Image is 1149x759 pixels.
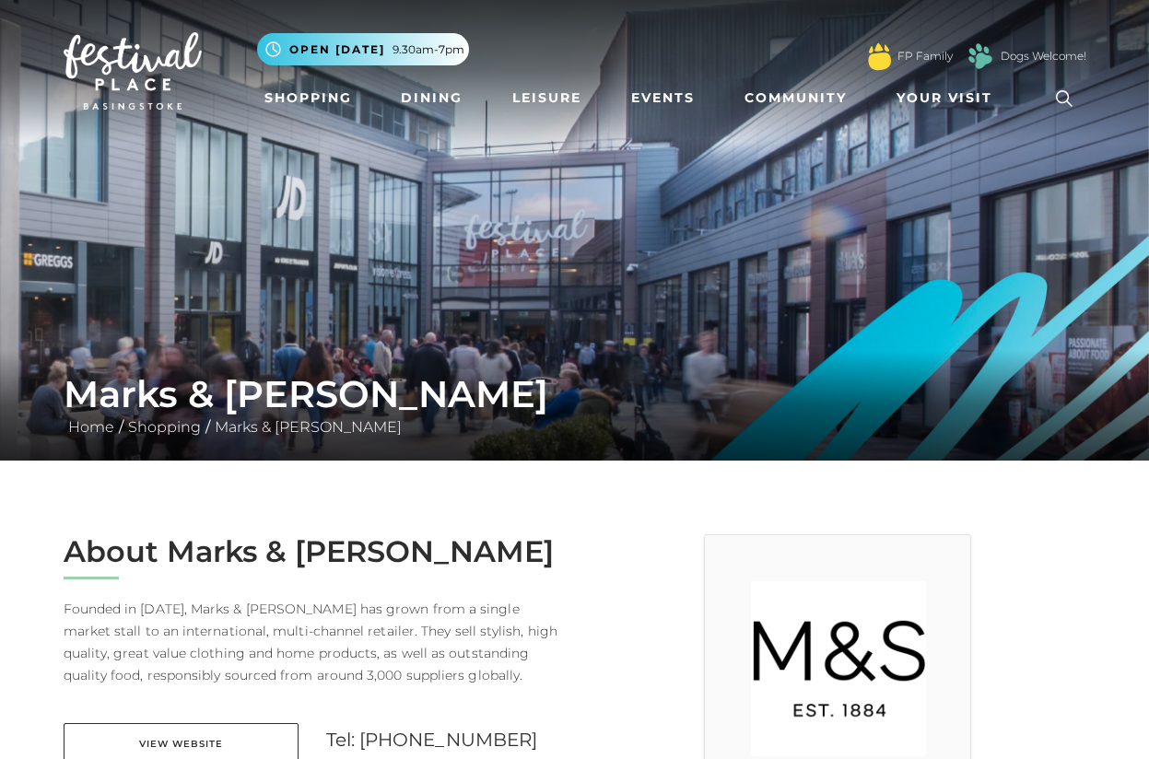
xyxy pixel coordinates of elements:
a: Marks & [PERSON_NAME] [210,418,406,436]
span: Open [DATE] [289,41,385,58]
p: Founded in [DATE], Marks & [PERSON_NAME] has grown from a single market stall to an international... [64,598,561,686]
a: Tel: [PHONE_NUMBER] [326,729,538,751]
a: Leisure [505,81,589,115]
a: Your Visit [889,81,1009,115]
a: Home [64,418,119,436]
h1: Marks & [PERSON_NAME] [64,372,1086,416]
img: Festival Place Logo [64,32,202,110]
a: Shopping [257,81,359,115]
a: Dogs Welcome! [1001,48,1086,64]
h2: About Marks & [PERSON_NAME] [64,534,561,569]
a: Events [624,81,702,115]
span: 9.30am-7pm [393,41,464,58]
span: Your Visit [897,88,992,108]
a: FP Family [897,48,953,64]
a: Shopping [123,418,205,436]
div: / / [50,372,1100,438]
a: Community [737,81,854,115]
button: Open [DATE] 9.30am-7pm [257,33,469,65]
a: Dining [393,81,470,115]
